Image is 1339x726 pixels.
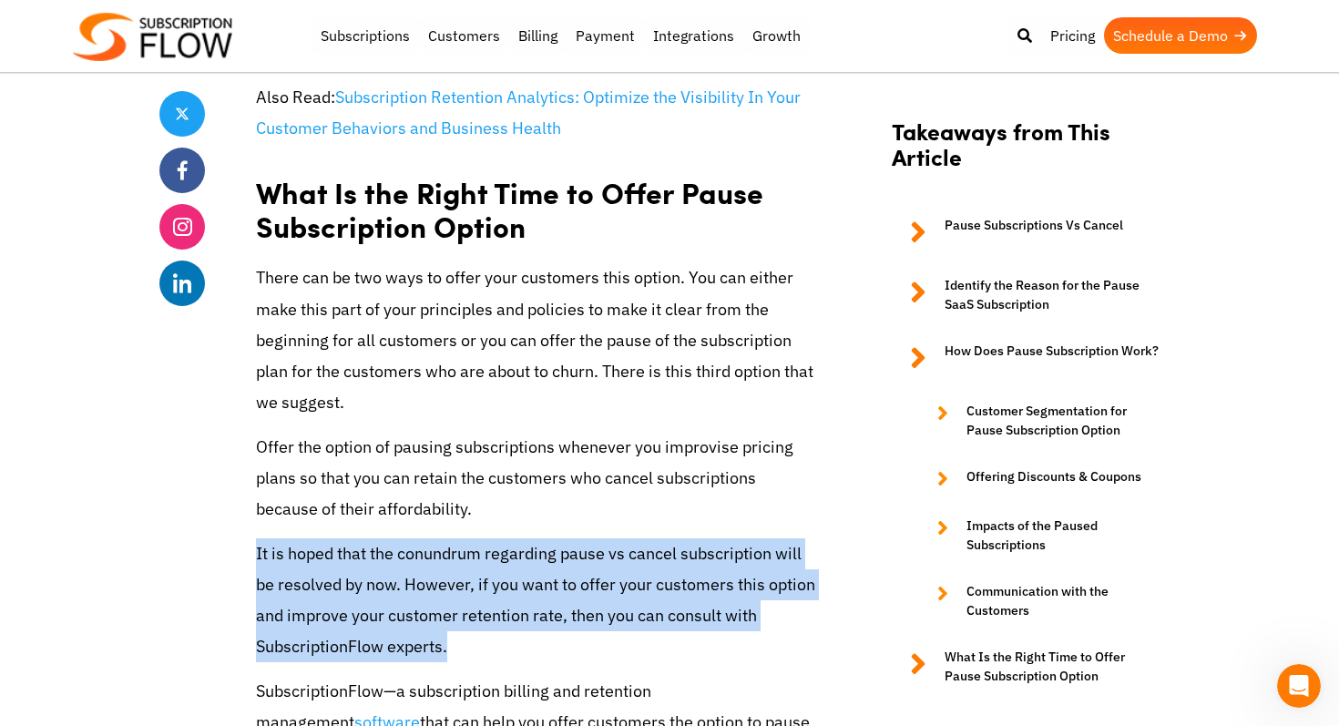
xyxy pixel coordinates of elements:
[256,82,817,144] p: Also Read:
[919,582,1161,620] a: Communication with the Customers
[644,17,743,54] a: Integrations
[892,342,1161,374] a: How Does Pause Subscription Work?
[1104,17,1257,54] a: Schedule a Demo
[509,17,567,54] a: Billing
[312,17,419,54] a: Subscriptions
[256,158,817,249] h2: What Is the Right Time to Offer Pause Subscription Option
[743,17,810,54] a: Growth
[1041,17,1104,54] a: Pricing
[256,538,817,663] p: It is hoped that the conundrum regarding pause vs cancel subscription will be resolved by now. Ho...
[256,432,817,526] p: Offer the option of pausing subscriptions whenever you improvise pricing plans so that you can re...
[892,276,1161,314] a: Identify the Reason for the Pause SaaS Subscription
[892,216,1161,249] a: Pause Subscriptions Vs Cancel
[892,648,1161,686] a: What Is the Right Time to Offer Pause Subscription Option
[1277,664,1321,708] iframe: Intercom live chat
[892,118,1161,189] h2: Takeaways from This Article
[256,262,817,418] p: There can be two ways to offer your customers this option. You can either make this part of your ...
[419,17,509,54] a: Customers
[567,17,644,54] a: Payment
[256,87,801,138] a: Subscription Retention Analytics: Optimize the Visibility In Your Customer Behaviors and Business...
[919,467,1161,489] a: Offering Discounts & Coupons
[73,13,232,61] img: Subscriptionflow
[919,402,1161,440] a: Customer Segmentation for Pause Subscription Option
[919,516,1161,555] a: Impacts of the Paused Subscriptions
